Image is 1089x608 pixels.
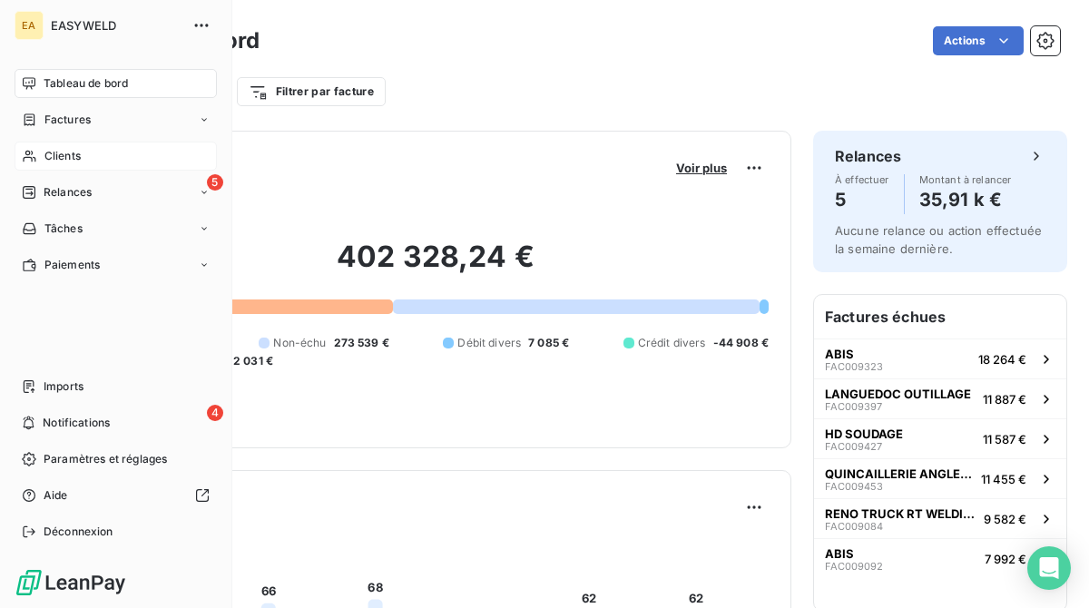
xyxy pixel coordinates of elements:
span: -2 031 € [228,353,273,369]
span: FAC009427 [825,441,882,452]
span: 11 887 € [983,392,1026,407]
button: LANGUEDOC OUTILLAGEFAC00939711 887 € [814,378,1066,418]
span: Factures [44,112,91,128]
span: 11 587 € [983,432,1026,446]
span: EASYWELD [51,18,181,33]
span: Crédit divers [638,335,706,351]
span: 273 539 € [334,335,389,351]
button: ABISFAC00932318 264 € [814,338,1066,378]
img: Logo LeanPay [15,568,127,597]
h6: Factures échues [814,295,1066,338]
span: QUINCAILLERIE ANGLES (MB TECHNIQUES) [825,466,974,481]
span: Débit divers [457,335,521,351]
span: HD SOUDAGE [825,427,903,441]
h4: 5 [835,185,889,214]
button: Actions [933,26,1024,55]
div: EA [15,11,44,40]
span: Relances [44,184,92,201]
span: FAC009084 [825,521,883,532]
span: 9 582 € [984,512,1026,526]
span: Déconnexion [44,524,113,540]
span: Montant à relancer [919,174,1012,185]
button: ABISFAC0090927 992 € [814,538,1066,578]
span: FAC009323 [825,361,883,372]
span: -44 908 € [713,335,769,351]
span: LANGUEDOC OUTILLAGE [825,387,971,401]
span: À effectuer [835,174,889,185]
span: 7 992 € [985,552,1026,566]
span: Aide [44,487,68,504]
span: Notifications [43,415,110,431]
span: Voir plus [676,161,727,175]
span: FAC009092 [825,561,883,572]
div: Open Intercom Messenger [1027,546,1071,590]
span: Aucune relance ou action effectuée la semaine dernière. [835,223,1042,256]
span: ABIS [825,546,854,561]
button: Voir plus [671,160,732,176]
button: QUINCAILLERIE ANGLES (MB TECHNIQUES)FAC00945311 455 € [814,458,1066,498]
button: RENO TRUCK RT WELDINGFAC0090849 582 € [814,498,1066,538]
span: 5 [207,174,223,191]
button: Filtrer par facture [237,77,386,106]
button: HD SOUDAGEFAC00942711 587 € [814,418,1066,458]
h2: 402 328,24 € [103,239,769,293]
span: Paramètres et réglages [44,451,167,467]
span: Non-échu [273,335,326,351]
h4: 35,91 k € [919,185,1012,214]
span: FAC009397 [825,401,882,412]
span: ABIS [825,347,854,361]
span: Paiements [44,257,100,273]
h6: Relances [835,145,901,167]
span: FAC009453 [825,481,883,492]
span: 4 [207,405,223,421]
span: Tâches [44,221,83,237]
a: Aide [15,481,217,510]
span: 18 264 € [978,352,1026,367]
span: Imports [44,378,83,395]
span: Clients [44,148,81,164]
span: RENO TRUCK RT WELDING [825,506,976,521]
span: Tableau de bord [44,75,128,92]
span: 7 085 € [528,335,569,351]
span: 11 455 € [981,472,1026,486]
